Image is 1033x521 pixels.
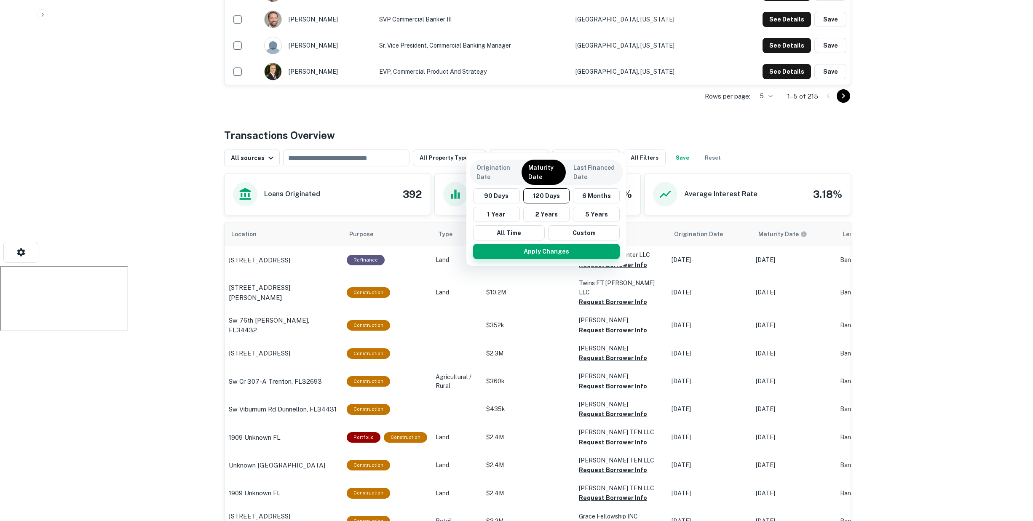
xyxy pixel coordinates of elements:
[548,225,620,240] button: Custom
[573,207,620,222] button: 5 Years
[573,163,616,182] p: Last Financed Date
[473,188,520,203] button: 90 Days
[473,244,620,259] button: Apply Changes
[523,207,570,222] button: 2 Years
[473,225,545,240] button: All Time
[476,163,514,182] p: Origination Date
[573,188,620,203] button: 6 Months
[523,188,570,203] button: 120 Days
[991,454,1033,494] iframe: Chat Widget
[528,163,559,182] p: Maturity Date
[473,207,520,222] button: 1 Year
